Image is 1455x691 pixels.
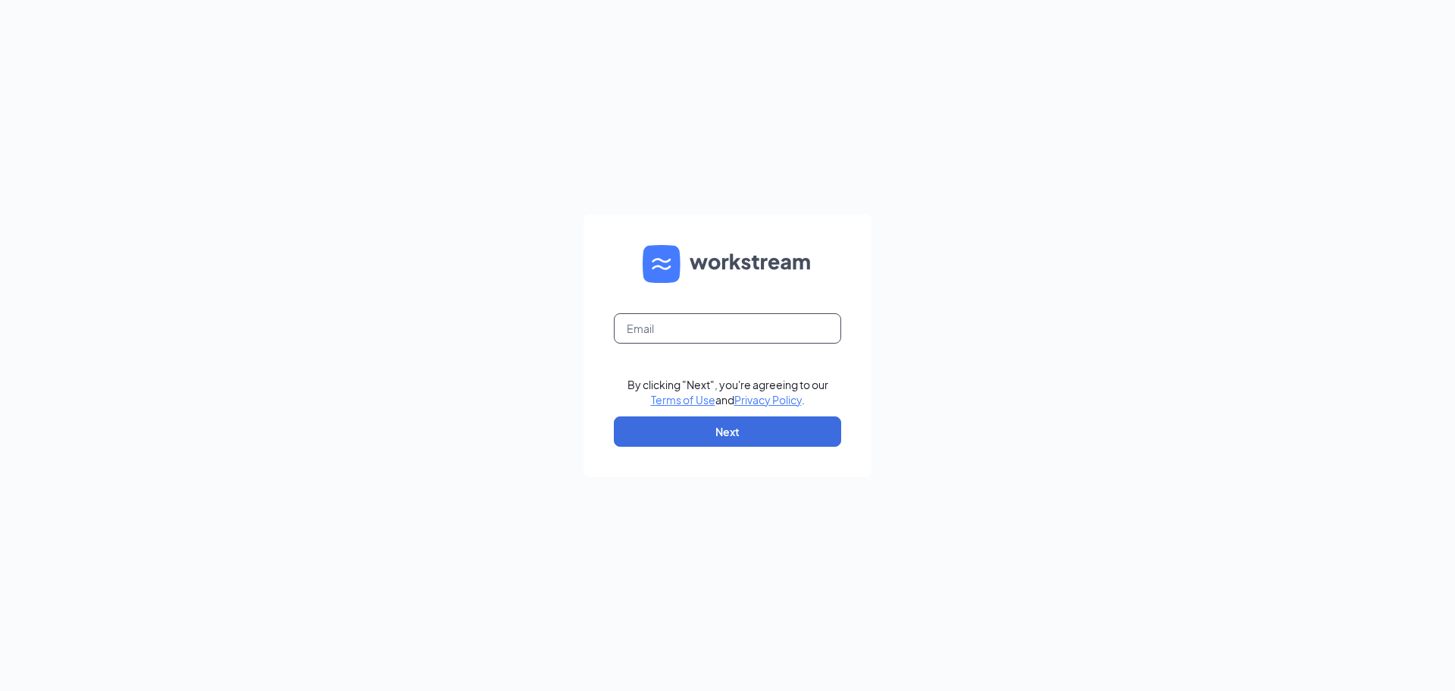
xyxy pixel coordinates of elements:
[643,245,812,283] img: WS logo and Workstream text
[627,377,828,407] div: By clicking "Next", you're agreeing to our and .
[651,393,715,407] a: Terms of Use
[614,416,841,447] button: Next
[614,313,841,344] input: Email
[734,393,802,407] a: Privacy Policy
